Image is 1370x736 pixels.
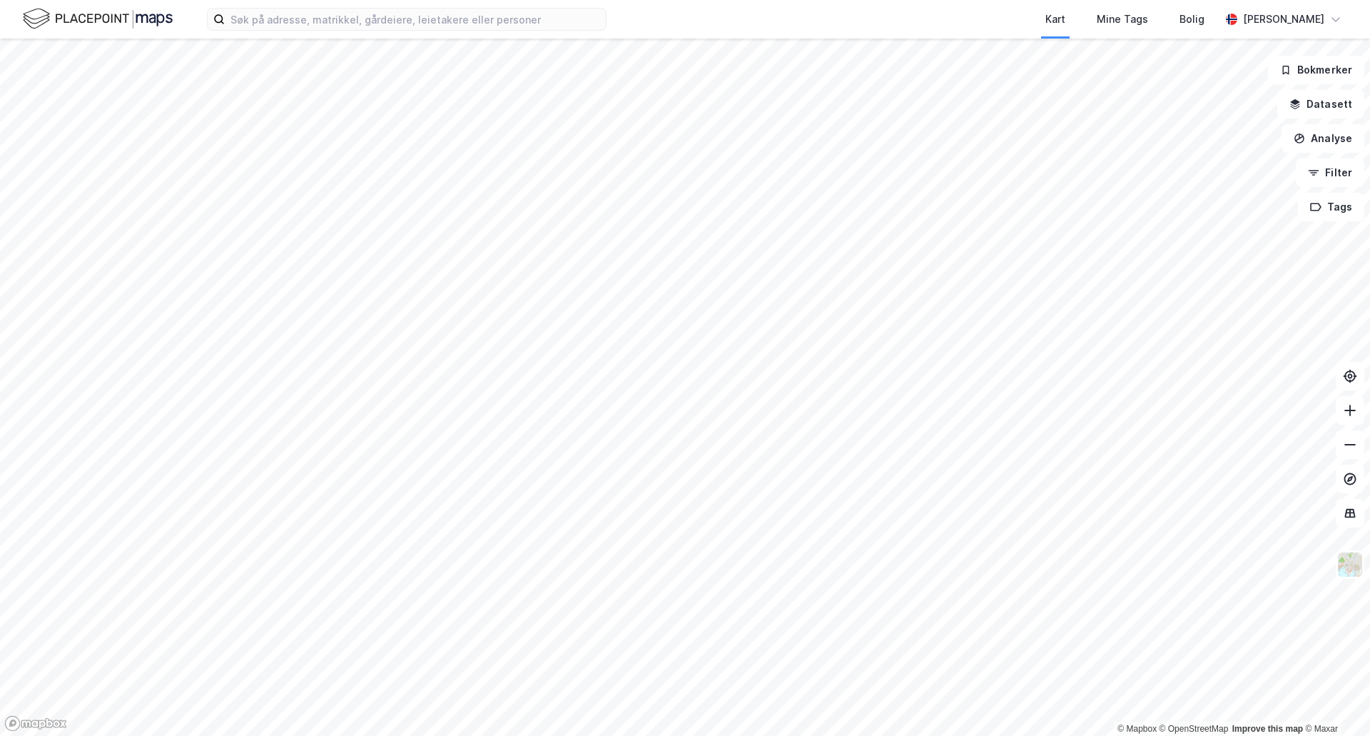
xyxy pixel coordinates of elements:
[1336,551,1364,578] img: Z
[1160,724,1229,734] a: OpenStreetMap
[225,9,606,30] input: Søk på adresse, matrikkel, gårdeiere, leietakere eller personer
[4,715,67,732] a: Mapbox homepage
[1296,158,1364,187] button: Filter
[1282,124,1364,153] button: Analyse
[1097,11,1148,28] div: Mine Tags
[1299,667,1370,736] iframe: Chat Widget
[1298,193,1364,221] button: Tags
[1232,724,1303,734] a: Improve this map
[1179,11,1204,28] div: Bolig
[1045,11,1065,28] div: Kart
[1277,90,1364,119] button: Datasett
[23,6,173,31] img: logo.f888ab2527a4732fd821a326f86c7f29.svg
[1117,724,1157,734] a: Mapbox
[1268,56,1364,84] button: Bokmerker
[1243,11,1324,28] div: [PERSON_NAME]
